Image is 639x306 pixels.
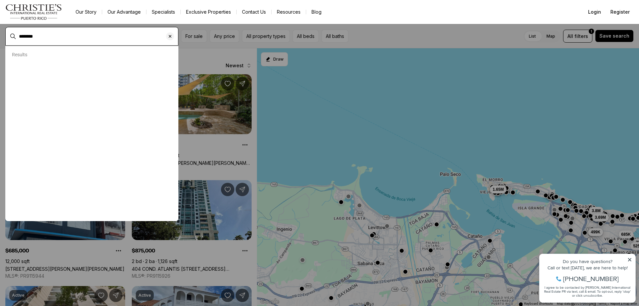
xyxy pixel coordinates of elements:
[5,4,62,20] img: logo
[8,41,95,54] span: I agree to be contacted by [PERSON_NAME] International Real Estate PR via text, call & email. To ...
[584,5,605,19] button: Login
[7,15,96,20] div: Do you have questions?
[70,7,102,17] a: Our Story
[166,27,178,45] button: Clear search input
[102,7,146,17] a: Our Advantage
[146,7,180,17] a: Specialists
[181,7,236,17] a: Exclusive Properties
[588,9,601,15] span: Login
[272,7,306,17] a: Resources
[606,5,634,19] button: Register
[610,9,630,15] span: Register
[12,52,27,57] p: Results
[7,21,96,26] div: Call or text [DATE], we are here to help!
[306,7,327,17] a: Blog
[237,7,271,17] button: Contact Us
[27,31,83,38] span: [PHONE_NUMBER]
